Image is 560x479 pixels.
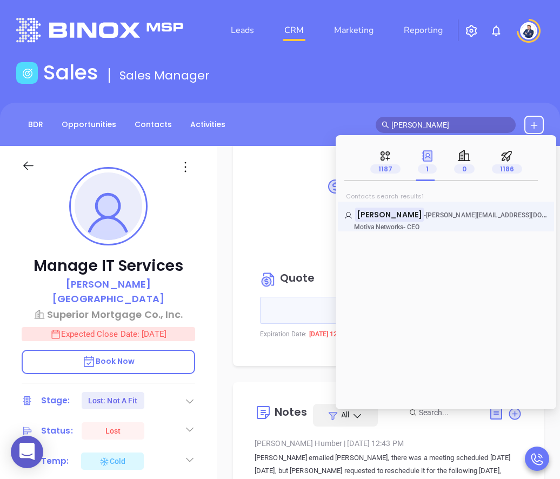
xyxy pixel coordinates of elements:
[255,435,522,451] div: [PERSON_NAME] Humber [DATE] 12:43 PM
[43,61,98,85] h1: Sales
[105,422,121,440] div: Lost
[355,208,424,221] mark: [PERSON_NAME]
[226,19,258,41] a: Leads
[88,392,138,409] div: Lost: Not A Fit
[280,19,308,41] a: CRM
[260,329,306,339] p: Expiration Date:
[16,18,183,43] img: logo
[492,164,522,174] span: 1186
[418,164,437,174] span: 1
[399,19,447,41] a: Reporting
[22,256,195,276] p: Manage IT Services
[280,270,315,285] span: Quote
[41,392,70,409] div: Stage:
[22,277,195,306] p: [PERSON_NAME] [GEOGRAPHIC_DATA]
[22,307,195,322] a: Superior Mortgage Co., Inc.
[354,223,403,231] span: Motiva Networks
[260,271,277,288] img: Circle dollar
[454,164,475,174] span: 0
[382,121,389,129] span: search
[344,209,548,215] p: Walter Contreras
[41,423,73,439] div: Status:
[330,19,378,41] a: Marketing
[82,356,135,367] span: Book Now
[490,24,503,37] img: iconNotification
[309,329,358,339] p: [DATE] 12:00 AM
[260,297,517,324] button: Manage IT Services
[22,116,50,134] a: BDR
[344,439,345,448] span: |
[370,164,401,174] span: 1187
[261,305,489,315] span: Manage IT Services
[391,119,510,131] input: Search…
[341,409,349,420] span: All
[465,24,478,37] img: iconSetting
[346,192,424,201] span: Contacts search results 1
[344,209,548,231] a: [PERSON_NAME]-[PERSON_NAME][EMAIL_ADDRESS][DOMAIN_NAME]Motiva Networks- CEO
[119,67,210,84] span: Sales Manager
[419,407,476,418] input: Search...
[99,455,125,468] div: Cold
[128,116,178,134] a: Contacts
[344,223,506,231] p: - CEO
[22,277,195,307] a: [PERSON_NAME] [GEOGRAPHIC_DATA]
[75,172,142,240] img: profile-user
[520,22,537,39] img: user
[184,116,232,134] a: Activities
[41,453,69,469] div: Temp:
[275,407,308,417] div: Notes
[22,327,195,341] p: Expected Close Date: [DATE]
[55,116,123,134] a: Opportunities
